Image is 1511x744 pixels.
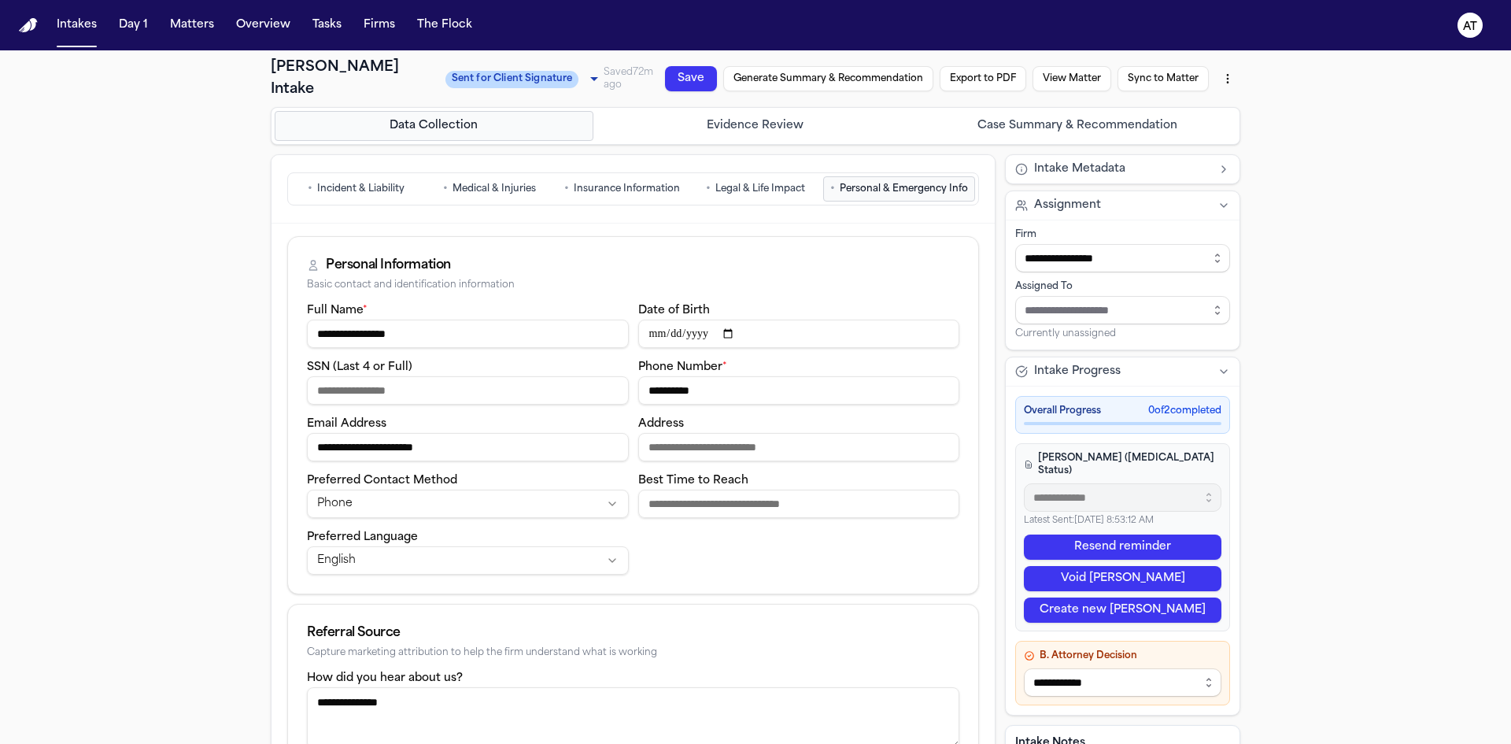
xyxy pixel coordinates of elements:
button: Day 1 [113,11,154,39]
span: • [308,181,312,197]
label: Preferred Language [307,531,418,543]
span: Currently unassigned [1015,328,1116,340]
nav: Intake steps [275,111,1236,141]
span: Personal & Emergency Info [840,183,968,195]
input: Best time to reach [638,490,960,518]
button: Save [665,66,717,91]
label: Address [638,418,684,430]
label: How did you hear about us? [307,672,463,684]
span: Overall Progress [1024,405,1101,417]
span: Incident & Liability [317,183,405,195]
button: Firms [357,11,401,39]
span: Assignment [1034,198,1101,213]
button: View Matter [1033,66,1111,91]
button: Go to Personal & Emergency Info [823,176,975,202]
button: Go to Incident & Liability [291,176,421,202]
div: Capture marketing attribution to help the firm understand what is working [307,647,959,659]
button: The Flock [411,11,478,39]
label: Phone Number [638,361,727,373]
input: Assign to staff member [1015,296,1230,324]
div: Referral Source [307,624,959,642]
div: Firm [1015,228,1230,241]
span: • [564,181,569,197]
div: Personal Information [326,256,451,275]
input: SSN [307,376,629,405]
label: SSN (Last 4 or Full) [307,361,412,373]
button: Go to Data Collection step [275,111,593,141]
h1: [PERSON_NAME] Intake [271,57,436,101]
button: Generate Summary & Recommendation [723,66,933,91]
input: Email address [307,433,629,461]
label: Best Time to Reach [638,475,748,487]
input: Select firm [1015,244,1230,272]
label: Preferred Contact Method [307,475,457,487]
button: More actions [1215,65,1240,93]
input: Date of birth [638,320,960,348]
img: Finch Logo [19,18,38,33]
button: Tasks [306,11,348,39]
label: Email Address [307,418,386,430]
span: 0 of 2 completed [1148,405,1221,417]
span: • [443,181,448,197]
button: Export to PDF [940,66,1026,91]
button: Assignment [1006,191,1239,220]
p: Latest Sent: [DATE] 8:53:12 AM [1024,515,1221,528]
button: Overview [230,11,297,39]
button: Sync to Matter [1118,66,1209,91]
input: Phone number [638,376,960,405]
button: Go to Legal & Life Impact [690,176,820,202]
input: Full name [307,320,629,348]
button: Go to Medical & Injuries [424,176,554,202]
text: AT [1463,21,1477,32]
button: Intake Progress [1006,357,1239,386]
button: Void [PERSON_NAME] [1024,566,1221,591]
input: Address [638,433,960,461]
span: Intake Progress [1034,364,1121,379]
div: Assigned To [1015,280,1230,293]
button: Intake Metadata [1006,155,1239,183]
span: • [830,181,835,197]
button: Intakes [50,11,103,39]
button: Go to Insurance Information [557,176,687,202]
span: Medical & Injuries [453,183,536,195]
button: Resend reminder [1024,535,1221,560]
label: Full Name [307,305,368,316]
label: Date of Birth [638,305,710,316]
div: Basic contact and identification information [307,279,959,291]
span: • [706,181,711,197]
a: Home [19,18,38,33]
div: Update intake status [445,68,604,90]
span: Legal & Life Impact [715,183,805,195]
span: Saved 72m ago [604,68,653,90]
span: Intake Metadata [1034,161,1125,177]
span: Sent for Client Signature [445,71,579,88]
h4: [PERSON_NAME] ([MEDICAL_DATA] Status) [1024,452,1221,477]
button: Go to Evidence Review step [597,111,915,141]
h4: B. Attorney Decision [1024,650,1221,662]
span: Insurance Information [574,183,680,195]
button: Go to Case Summary & Recommendation step [918,111,1236,141]
button: Create new [PERSON_NAME] [1024,598,1221,623]
button: Matters [164,11,220,39]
